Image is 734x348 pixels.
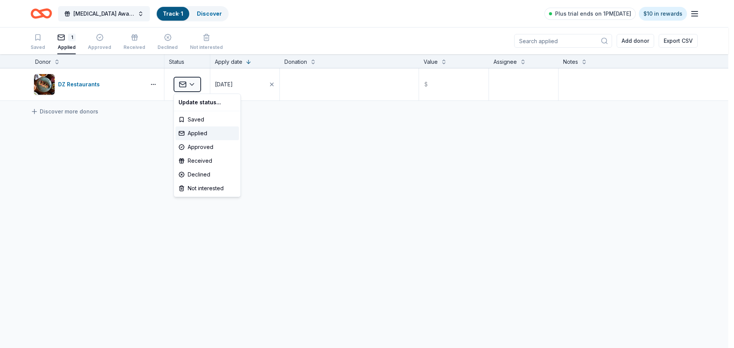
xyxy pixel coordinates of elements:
div: Not interested [175,181,239,195]
div: Saved [175,113,239,126]
div: Received [175,154,239,168]
div: Applied [175,126,239,140]
div: Approved [175,140,239,154]
div: Declined [175,168,239,181]
div: Update status... [175,95,239,109]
